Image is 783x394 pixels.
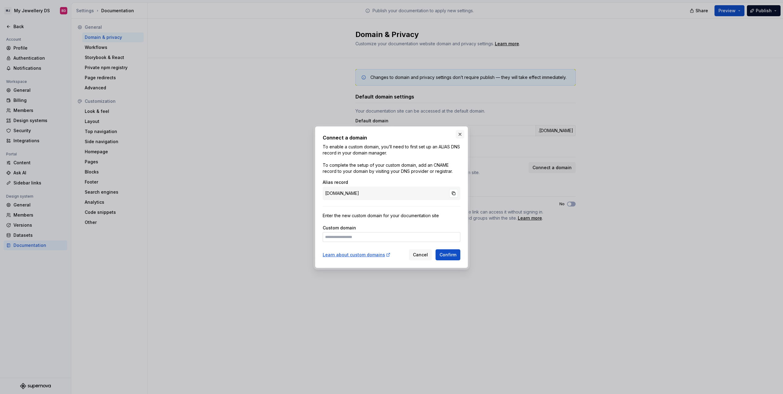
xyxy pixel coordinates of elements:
h2: Connect a domain [323,134,460,141]
span: Cancel [413,252,428,258]
a: Learn about custom domains [323,252,391,258]
label: Custom domain [323,225,356,231]
div: Alias record [323,179,460,185]
button: Confirm [436,249,460,260]
p: To enable a custom domain, you’ll need to first set up an ALIAS DNS record in your domain manager... [323,144,460,174]
div: [DOMAIN_NAME] [323,187,460,200]
button: Cancel [409,249,432,260]
span: Confirm [440,252,456,258]
div: Enter the new custom domain for your documentation site [323,213,460,219]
